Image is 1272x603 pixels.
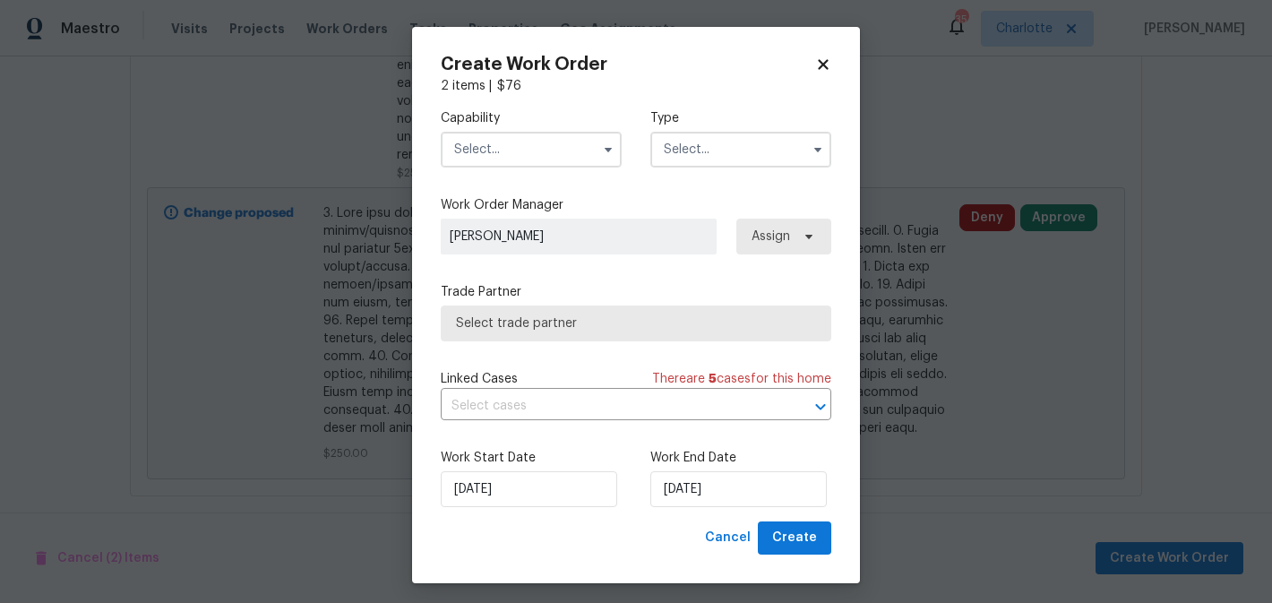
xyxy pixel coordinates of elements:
span: Cancel [705,527,751,549]
span: $ 76 [497,80,521,92]
label: Capability [441,109,622,127]
input: Select... [441,132,622,168]
label: Trade Partner [441,283,831,301]
span: Select trade partner [456,314,816,332]
label: Work Order Manager [441,196,831,214]
input: M/D/YYYY [441,471,617,507]
span: Linked Cases [441,370,518,388]
span: There are case s for this home [652,370,831,388]
span: Create [772,527,817,549]
label: Type [650,109,831,127]
input: M/D/YYYY [650,471,827,507]
input: Select cases [441,392,781,420]
button: Cancel [698,521,758,555]
button: Open [808,394,833,419]
label: Work Start Date [441,449,622,467]
button: Create [758,521,831,555]
span: 5 [709,373,717,385]
span: [PERSON_NAME] [450,228,708,246]
input: Select... [650,132,831,168]
span: Assign [752,228,790,246]
h2: Create Work Order [441,56,815,73]
button: Show options [597,139,619,160]
label: Work End Date [650,449,831,467]
div: 2 items | [441,77,831,95]
button: Show options [807,139,829,160]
